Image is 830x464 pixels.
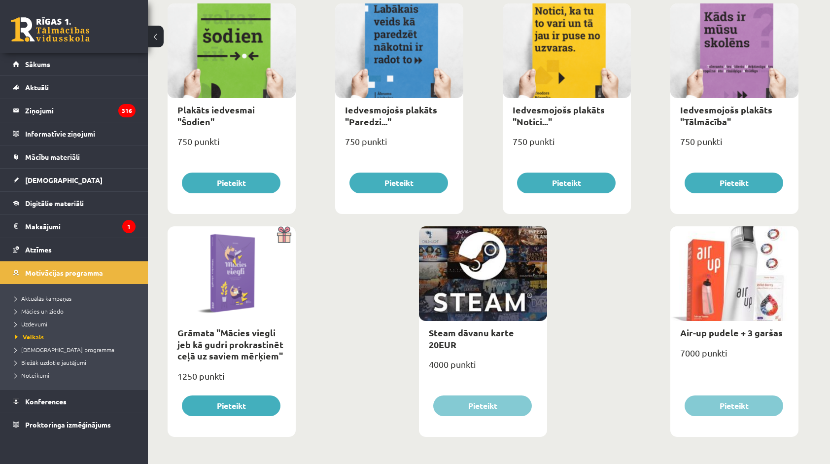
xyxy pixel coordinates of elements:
[685,395,783,416] button: Pieteikt
[13,169,136,191] a: [DEMOGRAPHIC_DATA]
[680,327,783,338] a: Air-up pudele + 3 garšas
[513,104,605,127] a: Iedvesmojošs plakāts "Notici..."
[13,192,136,214] a: Digitālie materiāli
[25,152,80,161] span: Mācību materiāli
[25,122,136,145] legend: Informatīvie ziņojumi
[15,371,49,379] span: Noteikumi
[685,173,783,193] button: Pieteikt
[168,133,296,158] div: 750 punkti
[25,420,111,429] span: Proktoringa izmēģinājums
[15,345,138,354] a: [DEMOGRAPHIC_DATA] programma
[25,176,103,184] span: [DEMOGRAPHIC_DATA]
[274,226,296,243] img: Dāvana ar pārsteigumu
[25,215,136,238] legend: Maksājumi
[15,320,47,328] span: Uzdevumi
[25,83,49,92] span: Aktuāli
[680,104,772,127] a: Iedvesmojošs plakāts "Tālmācība"
[15,358,138,367] a: Biežāk uzdotie jautājumi
[15,333,44,341] span: Veikals
[13,53,136,75] a: Sākums
[15,346,114,354] span: [DEMOGRAPHIC_DATA] programma
[11,17,90,42] a: Rīgas 1. Tālmācības vidusskola
[15,320,138,328] a: Uzdevumi
[15,332,138,341] a: Veikals
[433,395,532,416] button: Pieteikt
[670,345,798,369] div: 7000 punkti
[177,104,255,127] a: Plakāts iedvesmai "Šodien"
[13,238,136,261] a: Atzīmes
[15,358,86,366] span: Biežāk uzdotie jautājumi
[13,145,136,168] a: Mācību materiāli
[182,173,280,193] button: Pieteikt
[349,173,448,193] button: Pieteikt
[118,104,136,117] i: 316
[13,261,136,284] a: Motivācijas programma
[517,173,616,193] button: Pieteikt
[25,245,52,254] span: Atzīmes
[335,133,463,158] div: 750 punkti
[503,133,631,158] div: 750 punkti
[168,368,296,393] div: 1250 punkti
[13,413,136,436] a: Proktoringa izmēģinājums
[13,122,136,145] a: Informatīvie ziņojumi
[15,371,138,380] a: Noteikumi
[15,294,138,303] a: Aktuālās kampaņas
[25,268,103,277] span: Motivācijas programma
[122,220,136,233] i: 1
[670,133,798,158] div: 750 punkti
[429,327,514,350] a: Steam dāvanu karte 20EUR
[25,397,67,406] span: Konferences
[15,294,71,302] span: Aktuālās kampaņas
[25,99,136,122] legend: Ziņojumi
[345,104,437,127] a: Iedvesmojošs plakāts "Paredzi..."
[25,199,84,208] span: Digitālie materiāli
[13,390,136,413] a: Konferences
[15,307,64,315] span: Mācies un ziedo
[13,99,136,122] a: Ziņojumi316
[25,60,50,69] span: Sākums
[13,215,136,238] a: Maksājumi1
[419,356,547,381] div: 4000 punkti
[15,307,138,316] a: Mācies un ziedo
[13,76,136,99] a: Aktuāli
[177,327,283,361] a: Grāmata "Mācies viegli jeb kā gudri prokrastinēt ceļā uz saviem mērķiem"
[182,395,280,416] button: Pieteikt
